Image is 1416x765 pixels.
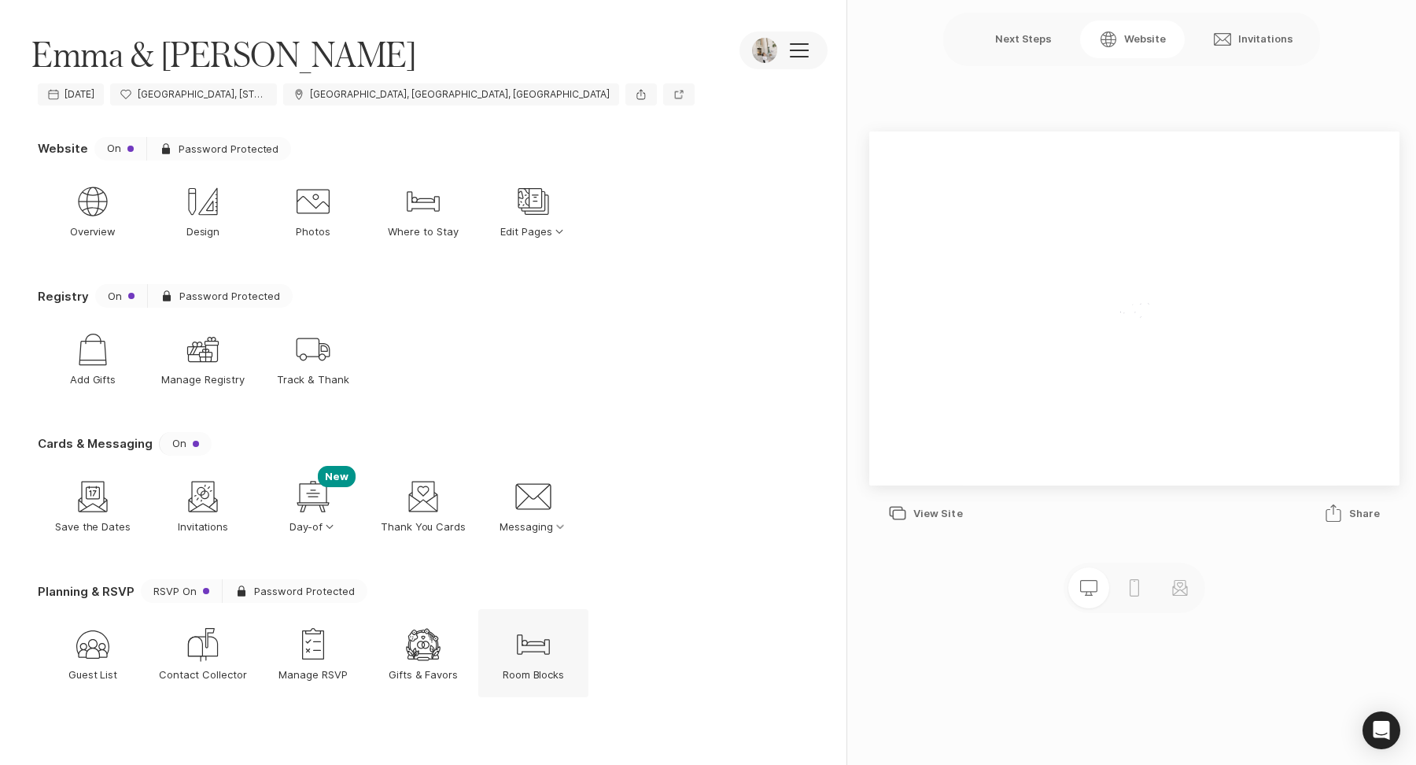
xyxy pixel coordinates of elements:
button: NewDay-of [258,462,368,550]
p: Where to Stay [388,224,459,238]
a: Room Blocks [478,609,588,697]
a: [GEOGRAPHIC_DATA], [STREET_ADDRESS][PERSON_NAME] [110,83,276,105]
p: Thank You Cards [381,519,466,534]
a: Contact Collector [148,609,258,697]
div: Manage RSVP [294,626,332,663]
div: Edit Pages [514,183,552,220]
a: Photos [258,167,368,255]
div: Share [1324,504,1381,523]
div: Room Blocks [514,626,552,663]
p: Room Blocks [503,667,565,682]
button: Messaging [478,462,588,550]
button: Next Steps [951,20,1071,58]
button: Share event information [625,83,657,105]
div: Invitations [184,478,222,516]
a: [GEOGRAPHIC_DATA], [GEOGRAPHIC_DATA], [GEOGRAPHIC_DATA] [283,83,619,105]
div: Contact Collector [184,626,222,663]
div: Day-of [294,478,332,516]
p: Design [186,224,220,238]
a: Preview website [663,83,695,105]
a: Overview [38,167,148,255]
img: Event Photo [752,38,777,63]
p: Website [38,140,88,157]
p: Edit Pages [500,224,566,238]
div: Messaging [514,478,552,516]
p: New [318,466,356,486]
button: On [95,284,147,308]
a: Gifts & Favors [368,609,478,697]
a: Add Gifts [38,314,148,402]
div: Photos [294,183,332,220]
p: Overview [70,224,116,238]
p: Invitations [178,519,229,534]
a: Design [148,167,258,255]
p: Day-of [289,519,337,534]
div: Add Gifts [74,331,112,368]
button: RSVP On [141,579,222,603]
div: Guest List [74,626,112,663]
a: Guest List [38,609,148,697]
div: Open Intercom Messenger [1363,711,1400,749]
button: On [159,432,212,456]
button: On [94,137,146,161]
p: Contact Collector [159,667,246,682]
button: Invitations [1194,20,1312,58]
span: Password Protected [179,142,278,156]
button: Password Protected [147,284,293,308]
div: Track & Thank [294,331,332,368]
p: Manage RSVP [278,667,348,682]
p: Track & Thank [277,372,349,386]
span: Password Protected [254,586,355,597]
svg: Preview desktop [1079,578,1097,597]
div: View Site [887,504,962,523]
div: Overview [74,183,112,220]
p: Messaging [500,519,567,534]
a: Save the Dates [38,462,148,550]
a: Where to Stay [368,167,478,255]
span: Password Protected [179,290,280,302]
a: Manage Registry [148,314,258,402]
p: Guest List [68,667,118,682]
a: Track & Thank [258,314,368,402]
div: Design [184,183,222,220]
a: Manage RSVP [258,609,368,697]
p: Save the Dates [55,519,131,534]
button: Password Protected [222,579,367,603]
div: Gifts & Favors [404,626,442,663]
svg: Preview mobile [1124,578,1143,597]
button: Edit Pages [478,167,588,255]
a: Password Protected [146,137,291,161]
span: [DATE] [65,89,94,100]
p: Add Gifts [70,372,116,386]
p: Registry [38,288,89,305]
svg: Preview matching stationery [1170,578,1189,597]
a: [DATE] [38,83,104,105]
p: Manage Registry [161,372,245,386]
div: Manage Registry [184,331,222,368]
div: Thank You Cards [404,478,442,516]
div: Where to Stay [404,183,442,220]
div: Save the Dates [74,478,112,516]
a: Invitations [148,462,258,550]
p: Cards & Messaging [38,435,153,452]
p: Planning & RSVP [38,583,135,600]
p: Harborside Chapel, 2100 Marshall St, Safety Harbor, FL 34695, USA [138,89,267,100]
span: Emma & [PERSON_NAME] [31,31,416,77]
p: Photos [296,224,330,238]
p: Gifts & Favors [389,667,459,682]
a: Thank You Cards [368,462,478,550]
button: Website [1080,20,1185,58]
